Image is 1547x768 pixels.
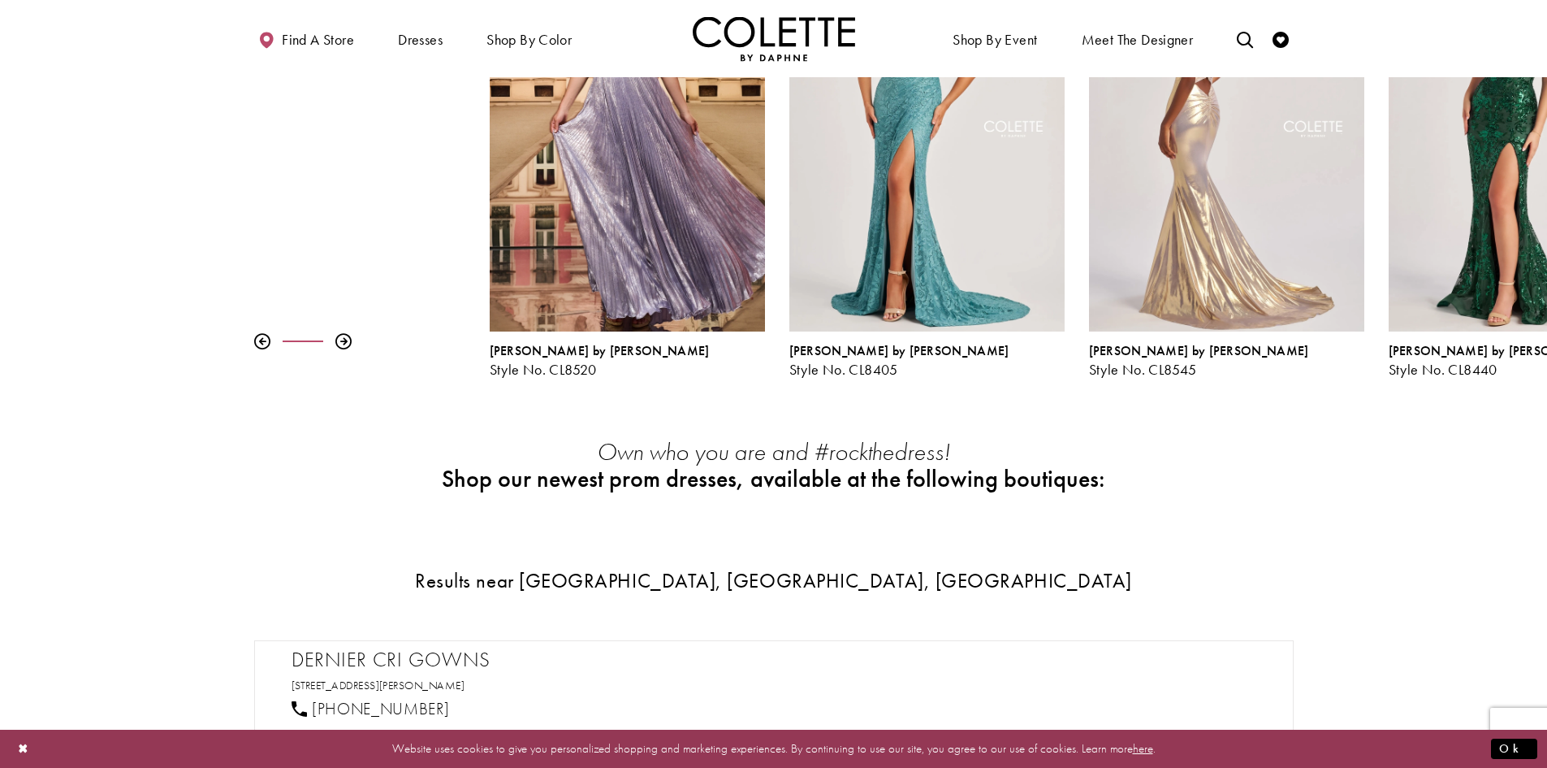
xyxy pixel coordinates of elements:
[597,436,950,467] em: Own who you are and #rockthedress!
[254,570,1294,592] h3: Results near [GEOGRAPHIC_DATA], [GEOGRAPHIC_DATA], [GEOGRAPHIC_DATA]
[254,16,358,61] a: Find a store
[1089,342,1309,359] span: [PERSON_NAME] by [PERSON_NAME]
[1133,740,1153,757] a: here
[949,16,1041,61] span: Shop By Event
[486,32,572,48] span: Shop by color
[490,360,597,379] span: Style No. CL8520
[482,16,576,61] span: Shop by color
[10,735,37,763] button: Close Dialog
[789,342,1009,359] span: [PERSON_NAME] by [PERSON_NAME]
[953,32,1037,48] span: Shop By Event
[394,16,447,61] span: Dresses
[292,698,450,719] a: [PHONE_NUMBER]
[1089,360,1197,379] span: Style No. CL8545
[292,678,465,692] a: Opens in new tab
[490,344,765,378] div: Colette by Daphne Style No. CL8520
[1491,739,1537,759] button: Submit Dialog
[398,32,443,48] span: Dresses
[312,698,449,719] span: [PHONE_NUMBER]
[1233,16,1257,61] a: Toggle search
[1268,16,1293,61] a: Check Wishlist
[789,360,898,379] span: Style No. CL8405
[292,648,1273,672] h2: Dernier Cri Gowns
[117,738,1430,760] p: Website uses cookies to give you personalized shopping and marketing experiences. By continuing t...
[1078,16,1198,61] a: Meet the designer
[1082,32,1194,48] span: Meet the designer
[490,342,710,359] span: [PERSON_NAME] by [PERSON_NAME]
[693,16,855,61] img: Colette by Daphne
[1089,344,1364,378] div: Colette by Daphne Style No. CL8545
[282,32,354,48] span: Find a store
[1389,360,1497,379] span: Style No. CL8440
[693,16,855,61] a: Visit Home Page
[429,466,1119,492] h2: Shop our newest prom dresses, available at the following boutiques:
[789,344,1065,378] div: Colette by Daphne Style No. CL8405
